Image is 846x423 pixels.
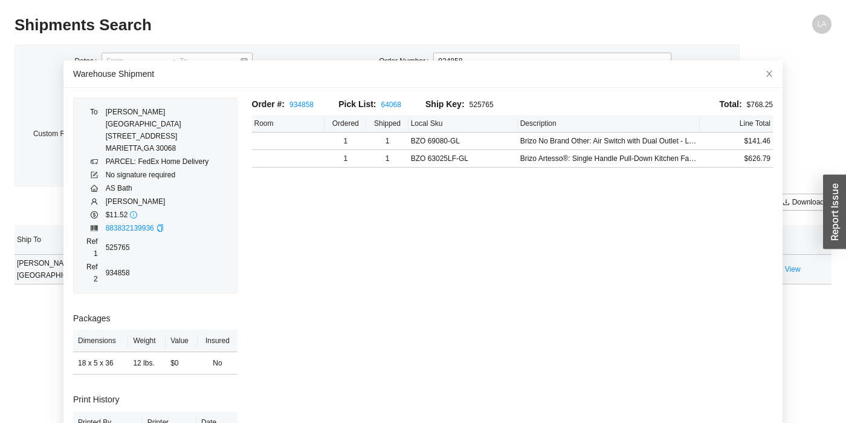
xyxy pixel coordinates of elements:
[106,55,166,67] input: From
[381,100,401,109] a: 64068
[128,352,166,375] td: 12 lbs.
[81,260,105,286] td: Ref 2
[252,115,325,133] th: Room
[518,115,700,133] th: Description
[792,196,824,208] span: Download
[520,135,698,147] div: Brizo No Brand Other: Air Switch with Dual Outlet - Luxe Gold
[700,115,773,133] th: Line Total
[15,255,112,284] td: [PERSON_NAME][GEOGRAPHIC_DATA]
[105,182,230,195] td: AS Bath
[720,99,742,109] span: Total:
[325,133,366,150] td: 1
[91,225,98,232] span: barcode
[73,352,128,375] td: 18 x 5 x 36
[73,393,237,407] h3: Print History
[179,55,239,67] input: To
[425,97,512,111] div: 525765
[700,150,773,168] td: $626.79
[130,211,137,218] span: info-circle
[783,225,831,255] th: undefined sortable
[75,53,102,70] label: Dates
[106,106,229,154] div: [PERSON_NAME][GEOGRAPHIC_DATA] [STREET_ADDRESS] MARIETTA , GA 30068
[157,225,164,232] span: copy
[169,57,177,65] span: to
[73,312,237,326] h3: Packages
[128,330,166,352] th: Weight
[783,198,790,207] span: download
[81,235,105,260] td: Ref 1
[366,115,408,133] th: Shipped
[105,208,230,221] td: $11.52
[198,352,237,375] td: No
[73,330,128,352] th: Dimensions
[379,53,433,70] label: Order Number
[338,99,376,109] span: Pick List:
[325,150,366,168] td: 1
[765,70,773,78] span: close
[289,100,314,109] a: 934858
[105,168,230,182] td: No signature required
[775,194,831,211] button: downloadDownload
[15,15,627,36] h2: Shipments Search
[512,97,773,111] div: $768.25
[166,330,198,352] th: Value
[91,211,98,218] span: dollar
[91,198,98,205] span: user
[408,133,518,150] td: BZO 69080-GL
[366,133,408,150] td: 1
[166,352,198,375] td: $0
[105,195,230,208] td: [PERSON_NAME]
[785,265,801,274] a: View
[408,115,518,133] th: Local Sku
[81,105,105,155] td: To
[105,235,230,260] td: 525765
[73,67,773,80] div: Warehouse Shipment
[700,133,773,150] td: $141.46
[105,260,230,286] td: 934858
[252,99,285,109] span: Order #:
[756,61,783,87] button: Close
[17,234,101,246] span: Ship To
[408,150,518,168] td: BZO 63025LF-GL
[91,171,98,179] span: form
[33,125,102,142] label: Custom Reference
[91,185,98,192] span: home
[105,155,230,168] td: PARCEL: FedEx Home Delivery
[366,150,408,168] td: 1
[325,115,366,133] th: Ordered
[818,15,827,34] span: LA
[520,152,698,165] div: Brizo Artesso®: Single Handle Pull-Down Kitchen Faucet - Luxe Gold
[169,57,177,65] span: swap-right
[15,225,112,255] th: Ship To sortable
[157,222,164,234] div: Copy
[425,99,465,109] span: Ship Key:
[198,330,237,352] th: Insured
[106,224,154,232] a: 883832139936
